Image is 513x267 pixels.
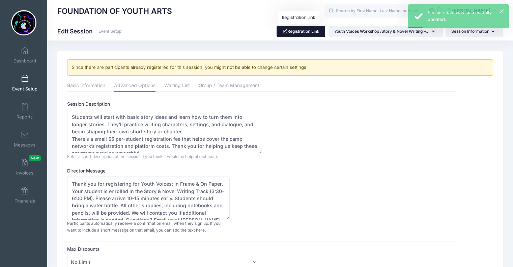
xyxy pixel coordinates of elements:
[278,11,319,24] div: Registration Link
[444,3,503,19] button: [PERSON_NAME]
[98,29,122,34] a: Event Setup
[199,80,259,92] a: Group / Team Management
[67,167,262,174] label: Director Message
[67,110,262,153] textarea: Students will start with basic story ideas and learn how to turn them into longer stories. They’l...
[67,246,262,252] label: Max Discounts
[17,114,33,120] span: Reports
[164,80,190,92] a: Waiting List
[12,86,37,92] span: Event Setup
[9,43,41,67] a: Dashboard
[9,155,41,179] a: InvoicesNew
[334,29,430,34] span: Youth Voices Workshop /Story & Novel Writing –...
[11,10,36,35] img: FOUNDATION OF YOUTH ARTS
[329,26,443,37] button: Youth Voices Workshop /Story & Novel Writing –...
[14,142,35,148] span: Messages
[446,26,503,37] button: Session Information
[71,259,90,266] span: No Limit
[67,59,493,76] div: Since there are participants already registered for this session, you might not be able to change...
[500,9,504,13] button: ×
[29,155,41,161] span: New
[114,80,155,92] a: Advanced Options
[9,99,41,123] a: Reports
[67,177,230,220] textarea: Thank you for registering for Youth Voices: In Frame & On Paper. Your student is enrolled in the ...
[324,4,426,18] input: Search by First Name, Last Name, or Email...
[67,80,105,92] a: Basic Information
[15,198,35,204] span: Financials
[277,26,325,37] a: Registration Link
[67,221,221,233] span: Participants automatically receive a confirmation email when they sign up. If you want to include...
[16,170,33,176] span: Invoices
[428,9,504,23] div: Session data was successfully updated.
[13,58,36,64] span: Dashboard
[9,71,41,95] a: Event Setup
[67,101,262,107] label: Session Description
[9,127,41,151] a: Messages
[57,28,122,35] h1: Edit Session
[9,183,41,207] a: Financials
[57,3,172,19] h1: FOUNDATION OF YOUTH ARTS
[67,154,218,159] span: Enter a short description of the session if you think it would be helpful (optional).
